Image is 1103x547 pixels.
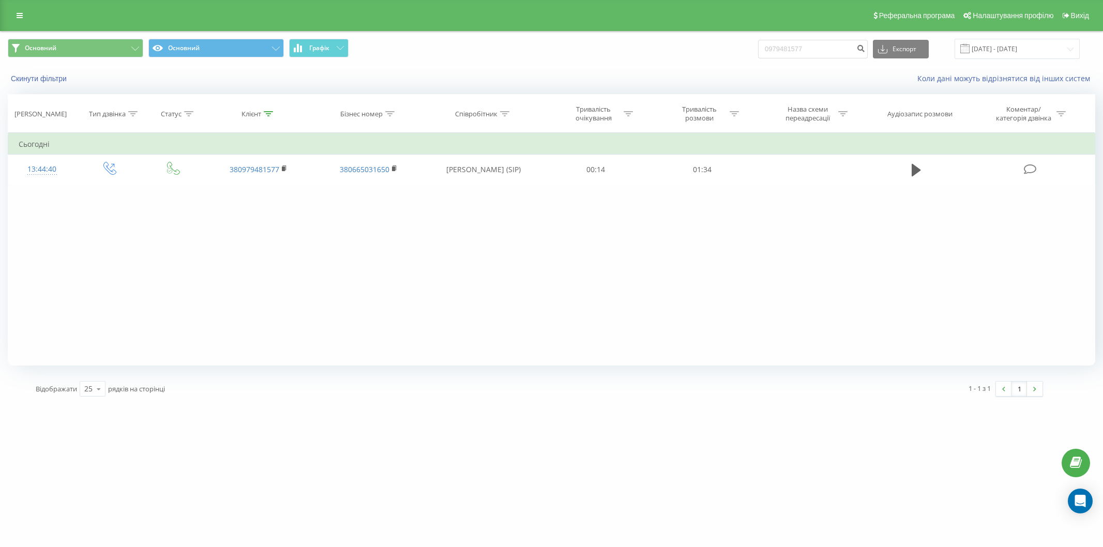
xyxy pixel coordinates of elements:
div: Аудіозапис розмови [887,110,953,118]
span: Вихід [1071,11,1089,20]
a: Коли дані можуть відрізнятися вiд інших систем [917,73,1095,83]
span: Графік [309,44,329,52]
div: Статус [161,110,182,118]
a: 1 [1011,382,1027,396]
div: Open Intercom Messenger [1068,489,1093,513]
input: Пошук за номером [758,40,868,58]
button: Скинути фільтри [8,74,72,83]
div: Коментар/категорія дзвінка [993,105,1054,123]
button: Основний [148,39,284,57]
td: [PERSON_NAME] (SIP) [424,155,543,185]
div: Співробітник [455,110,497,118]
div: 13:44:40 [19,159,66,179]
td: Сьогодні [8,134,1095,155]
button: Експорт [873,40,929,58]
td: 01:34 [649,155,755,185]
button: Основний [8,39,143,57]
div: 25 [84,384,93,394]
div: Назва схеми переадресації [780,105,836,123]
div: 1 - 1 з 1 [969,383,991,393]
div: Тривалість розмови [672,105,727,123]
span: Відображати [36,384,77,393]
div: Клієнт [241,110,261,118]
span: Основний [25,44,56,52]
div: [PERSON_NAME] [14,110,67,118]
button: Графік [289,39,349,57]
a: 380979481577 [230,164,279,174]
span: Налаштування профілю [973,11,1053,20]
div: Бізнес номер [340,110,383,118]
td: 00:14 [543,155,649,185]
a: 380665031650 [340,164,389,174]
div: Тип дзвінка [89,110,126,118]
span: рядків на сторінці [108,384,165,393]
div: Тривалість очікування [566,105,621,123]
span: Реферальна програма [879,11,955,20]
